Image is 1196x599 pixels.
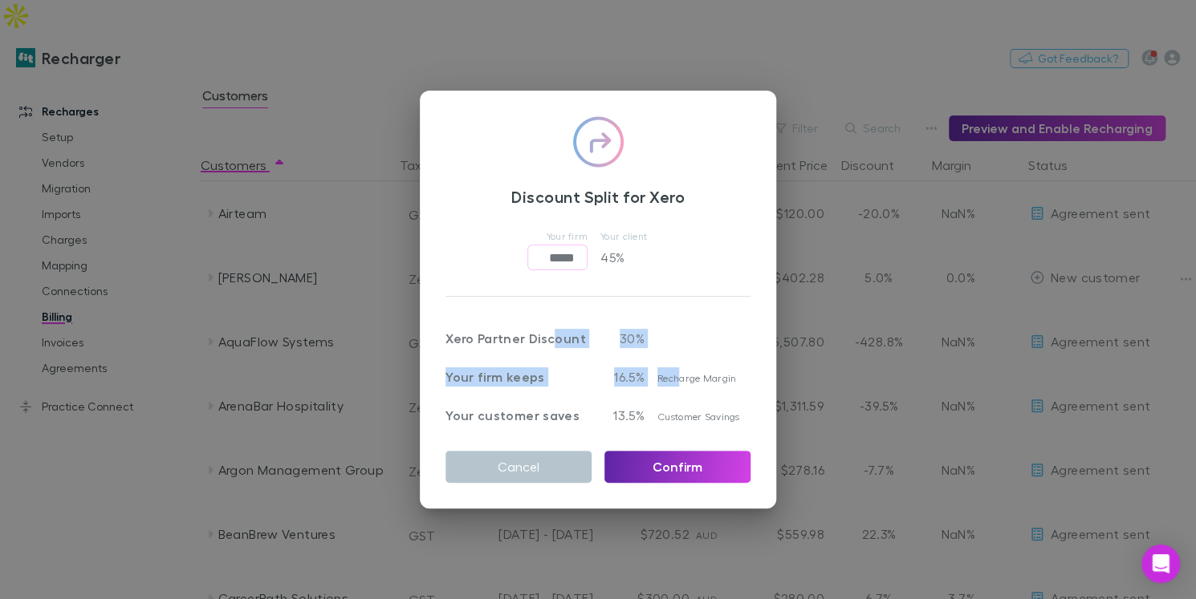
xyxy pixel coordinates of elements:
span: Your firm [547,230,588,242]
span: Recharge Margin [657,372,736,384]
p: 30 % [604,329,645,348]
p: 13.5% [604,406,645,425]
p: Xero Partner Discount [445,329,592,348]
span: Customer Savings [657,411,739,423]
span: Your client [600,230,647,242]
p: Your customer saves [445,406,592,425]
p: 16.5% [604,367,645,387]
h3: Discount Split for Xero [445,187,751,206]
img: checkmark [572,116,624,168]
p: Your firm keeps [445,367,592,387]
button: Confirm [604,451,751,483]
button: Cancel [445,451,592,483]
p: 45 % [600,245,665,270]
div: Open Intercom Messenger [1141,544,1180,583]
